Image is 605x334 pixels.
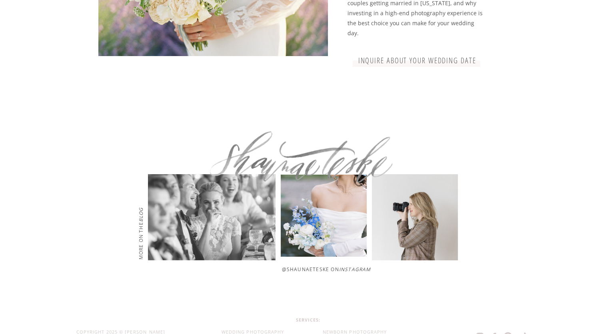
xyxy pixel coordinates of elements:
[136,176,144,260] p: more on the
[282,265,439,273] a: @shaunaeteske onInstagram
[137,207,144,222] i: blog
[356,56,478,66] a: inquire about your wedding date
[282,265,439,273] p: @shaunaeteske on
[339,266,371,273] i: Instagram
[296,317,321,323] b: services:
[136,176,144,260] a: more on theblog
